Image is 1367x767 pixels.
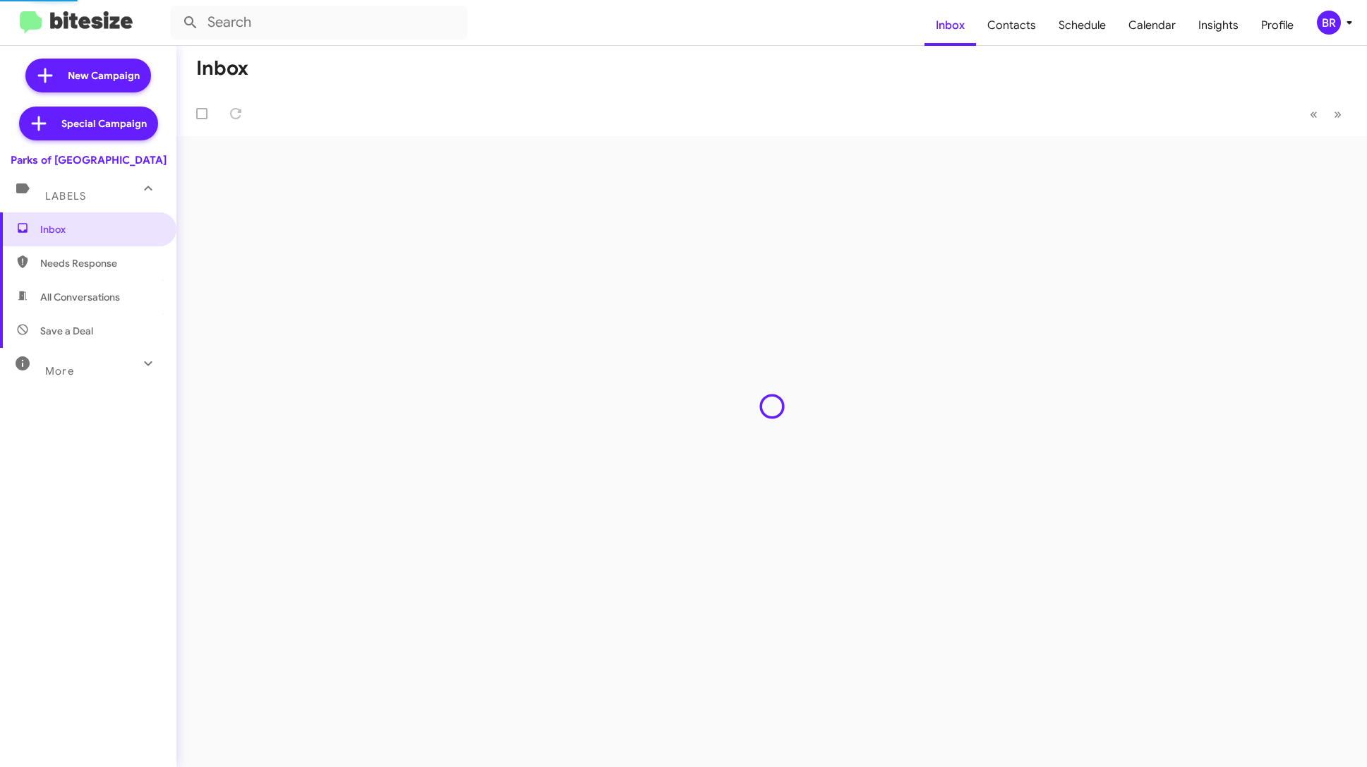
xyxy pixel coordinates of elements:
[1317,11,1341,35] div: BR
[171,6,467,40] input: Search
[976,5,1047,46] a: Contacts
[40,324,93,338] span: Save a Deal
[68,68,140,83] span: New Campaign
[1325,99,1350,128] button: Next
[1305,11,1351,35] button: BR
[19,107,158,140] a: Special Campaign
[196,57,248,80] h1: Inbox
[1310,105,1318,123] span: «
[25,59,151,92] a: New Campaign
[61,116,147,131] span: Special Campaign
[45,190,86,203] span: Labels
[1047,5,1117,46] a: Schedule
[1301,99,1326,128] button: Previous
[1334,105,1342,123] span: »
[40,256,160,270] span: Needs Response
[1250,5,1305,46] a: Profile
[45,365,74,378] span: More
[11,153,167,167] div: Parks of [GEOGRAPHIC_DATA]
[1187,5,1250,46] a: Insights
[40,222,160,236] span: Inbox
[1302,99,1350,128] nav: Page navigation example
[40,290,120,304] span: All Conversations
[1117,5,1187,46] a: Calendar
[925,5,976,46] a: Inbox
